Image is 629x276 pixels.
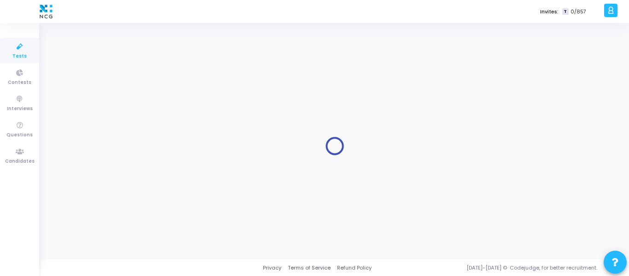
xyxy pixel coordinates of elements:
[288,264,331,272] a: Terms of Service
[540,8,559,16] label: Invites:
[12,53,27,60] span: Tests
[562,8,568,15] span: T
[6,131,33,139] span: Questions
[571,8,586,16] span: 0/857
[8,79,31,87] span: Contests
[5,158,35,165] span: Candidates
[263,264,281,272] a: Privacy
[372,264,617,272] div: [DATE]-[DATE] © Codejudge, for better recruitment.
[337,264,372,272] a: Refund Policy
[7,105,33,113] span: Interviews
[37,2,55,21] img: logo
